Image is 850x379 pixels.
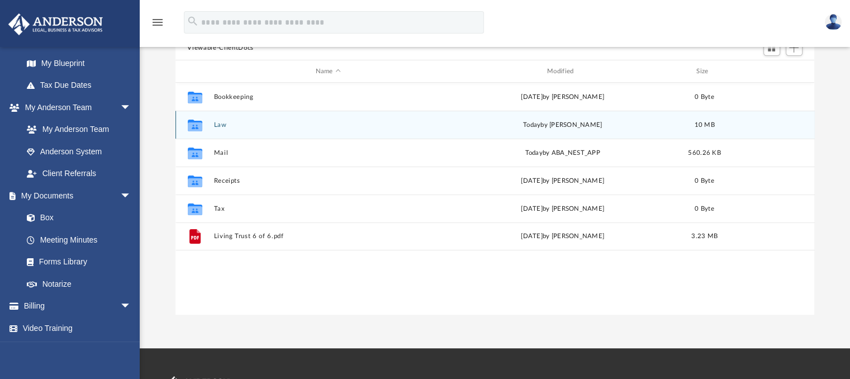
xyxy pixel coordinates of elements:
[16,251,137,273] a: Forms Library
[187,15,199,27] i: search
[8,295,148,318] a: Billingarrow_drop_down
[213,177,443,184] button: Receipts
[5,13,106,35] img: Anderson Advisors Platinum Portal
[448,67,677,77] div: Modified
[180,67,208,77] div: id
[525,150,542,156] span: today
[688,150,720,156] span: 560.26 KB
[213,67,443,77] div: Name
[8,317,143,339] a: Video Training
[694,122,714,128] span: 10 MB
[448,176,677,186] div: [DATE] by [PERSON_NAME]
[763,40,780,56] button: Switch to Grid View
[786,40,802,56] button: Add
[151,16,164,29] i: menu
[120,295,143,318] span: arrow_drop_down
[448,232,677,242] div: [DATE] by [PERSON_NAME]
[691,234,718,240] span: 3.23 MB
[213,233,443,240] button: Living Trust 6 of 6.pdf
[825,14,842,30] img: User Pic
[16,74,148,97] a: Tax Due Dates
[682,67,726,77] div: Size
[523,122,540,128] span: today
[8,184,143,207] a: My Documentsarrow_drop_down
[448,148,677,158] div: by ABA_NEST_APP
[695,206,714,212] span: 0 Byte
[695,178,714,184] span: 0 Byte
[448,92,677,102] div: [DATE] by [PERSON_NAME]
[448,120,677,130] div: by [PERSON_NAME]
[213,149,443,157] button: Mail
[120,184,143,207] span: arrow_drop_down
[8,96,143,119] a: My Anderson Teamarrow_drop_down
[213,205,443,212] button: Tax
[187,43,253,53] button: Viewable-ClientDocs
[213,121,443,129] button: Law
[175,83,815,314] div: grid
[213,93,443,101] button: Bookkeeping
[16,273,143,295] a: Notarize
[16,207,137,229] a: Box
[732,67,810,77] div: id
[16,229,143,251] a: Meeting Minutes
[16,119,137,141] a: My Anderson Team
[448,204,677,214] div: [DATE] by [PERSON_NAME]
[151,21,164,29] a: menu
[16,163,143,185] a: Client Referrals
[16,52,143,74] a: My Blueprint
[120,96,143,119] span: arrow_drop_down
[695,94,714,100] span: 0 Byte
[16,140,143,163] a: Anderson System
